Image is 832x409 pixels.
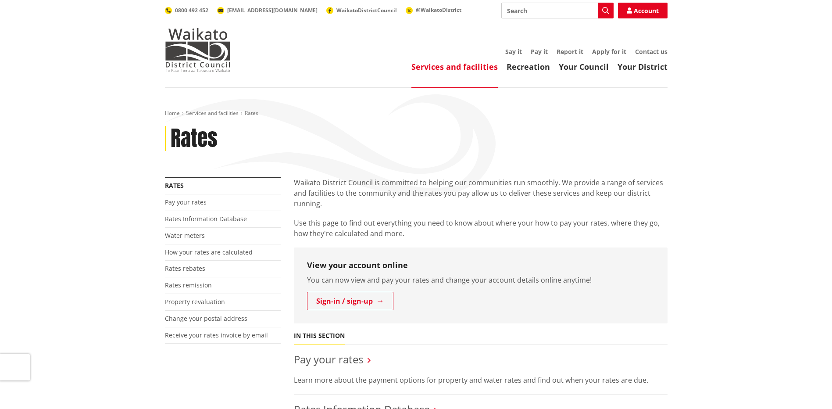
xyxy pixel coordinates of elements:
a: How your rates are calculated [165,248,253,256]
a: Rates remission [165,281,212,289]
p: Learn more about the payment options for property and water rates and find out when your rates ar... [294,375,668,385]
a: @WaikatoDistrict [406,6,461,14]
a: WaikatoDistrictCouncil [326,7,397,14]
a: Rates [165,181,184,190]
a: Sign-in / sign-up [307,292,393,310]
img: Waikato District Council - Te Kaunihera aa Takiwaa o Waikato [165,28,231,72]
a: Home [165,109,180,117]
a: [EMAIL_ADDRESS][DOMAIN_NAME] [217,7,318,14]
a: Pay your rates [165,198,207,206]
a: Contact us [635,47,668,56]
a: Recreation [507,61,550,72]
p: Use this page to find out everything you need to know about where your how to pay your rates, whe... [294,218,668,239]
a: Your Council [559,61,609,72]
a: Report it [557,47,583,56]
a: Rates rebates [165,264,205,273]
nav: breadcrumb [165,110,668,117]
h1: Rates [171,126,218,151]
h3: View your account online [307,261,654,270]
span: 0800 492 452 [175,7,208,14]
a: Apply for it [592,47,626,56]
input: Search input [501,3,614,18]
a: Account [618,3,668,18]
a: Your District [618,61,668,72]
span: Rates [245,109,258,117]
h5: In this section [294,332,345,340]
a: Services and facilities [411,61,498,72]
a: Water meters [165,231,205,240]
span: @WaikatoDistrict [416,6,461,14]
a: Change your postal address [165,314,247,323]
a: Property revaluation [165,298,225,306]
span: [EMAIL_ADDRESS][DOMAIN_NAME] [227,7,318,14]
a: 0800 492 452 [165,7,208,14]
span: WaikatoDistrictCouncil [336,7,397,14]
p: Waikato District Council is committed to helping our communities run smoothly. We provide a range... [294,177,668,209]
a: Pay your rates [294,352,363,366]
a: Receive your rates invoice by email [165,331,268,339]
a: Services and facilities [186,109,239,117]
a: Pay it [531,47,548,56]
a: Say it [505,47,522,56]
a: Rates Information Database [165,215,247,223]
p: You can now view and pay your rates and change your account details online anytime! [307,275,654,285]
